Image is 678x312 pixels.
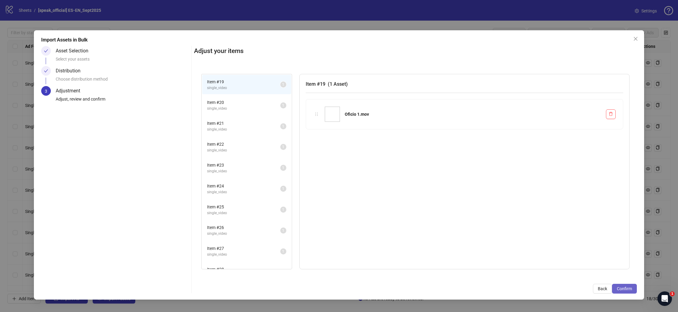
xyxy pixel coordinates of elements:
[282,166,284,170] span: 1
[207,78,280,85] span: Item # 19
[282,103,284,108] span: 1
[306,80,623,88] h3: Item # 19
[207,245,280,252] span: Item # 27
[282,228,284,233] span: 1
[633,36,638,41] span: close
[282,187,284,191] span: 1
[56,86,85,96] div: Adjustment
[207,224,280,231] span: Item # 26
[207,252,280,257] span: single_video
[194,46,637,56] h2: Adjust your items
[282,82,284,87] span: 1
[207,85,280,91] span: single_video
[280,102,286,108] sup: 1
[670,291,675,296] span: 1
[56,66,85,76] div: Distribution
[598,286,607,291] span: Back
[207,148,280,153] span: single_video
[657,291,672,306] iframe: Intercom live chat
[41,36,637,44] div: Import Assets in Bulk
[282,124,284,128] span: 1
[207,183,280,189] span: Item # 24
[207,168,280,174] span: single_video
[207,231,280,237] span: single_video
[56,46,93,56] div: Asset Selection
[280,123,286,129] sup: 1
[207,99,280,106] span: Item # 20
[207,106,280,111] span: single_video
[280,81,286,88] sup: 1
[612,284,637,294] button: Confirm
[56,56,189,66] div: Select your assets
[280,186,286,192] sup: 1
[207,189,280,195] span: single_video
[44,69,48,73] span: check
[280,227,286,234] sup: 1
[345,111,601,118] div: Oficio 1.mov
[314,112,319,116] span: holder
[282,207,284,212] span: 1
[328,81,348,87] span: ( 1 Asset )
[207,266,280,273] span: Item # 28
[44,49,48,53] span: check
[617,286,632,291] span: Confirm
[207,162,280,168] span: Item # 23
[631,34,640,44] button: Close
[280,165,286,171] sup: 1
[207,120,280,127] span: Item # 21
[282,145,284,149] span: 1
[207,127,280,132] span: single_video
[207,204,280,210] span: Item # 25
[606,109,616,119] button: Delete
[280,207,286,213] sup: 1
[280,248,286,254] sup: 1
[207,141,280,148] span: Item # 22
[609,112,613,116] span: delete
[325,107,340,122] img: Oficio 1.mov
[313,111,320,118] div: holder
[280,144,286,150] sup: 1
[56,96,189,106] div: Adjust, review and confirm
[45,89,47,94] span: 3
[282,249,284,254] span: 1
[207,210,280,216] span: single_video
[593,284,612,294] button: Back
[56,76,189,86] div: Choose distribution method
